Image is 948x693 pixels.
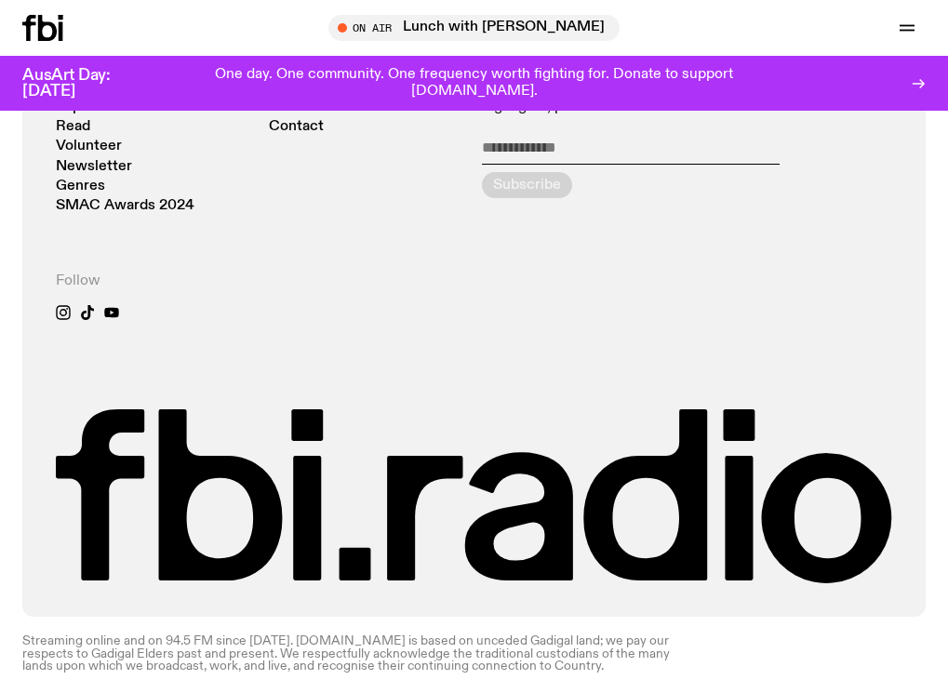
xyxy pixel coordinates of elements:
[56,120,90,134] a: Read
[56,199,194,213] a: SMAC Awards 2024
[156,67,792,100] p: One day. One community. One frequency worth fighting for. Donate to support [DOMAIN_NAME].
[269,120,324,134] a: Contact
[56,180,105,193] a: Genres
[22,68,141,100] h3: AusArt Day: [DATE]
[482,172,572,198] button: Subscribe
[56,140,122,153] a: Volunteer
[22,635,696,673] p: Streaming online and on 94.5 FM since [DATE]. [DOMAIN_NAME] is based on unceded Gadigal land; we ...
[56,273,254,290] h4: Follow
[56,160,132,174] a: Newsletter
[328,15,620,41] button: On AirLunch with [PERSON_NAME]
